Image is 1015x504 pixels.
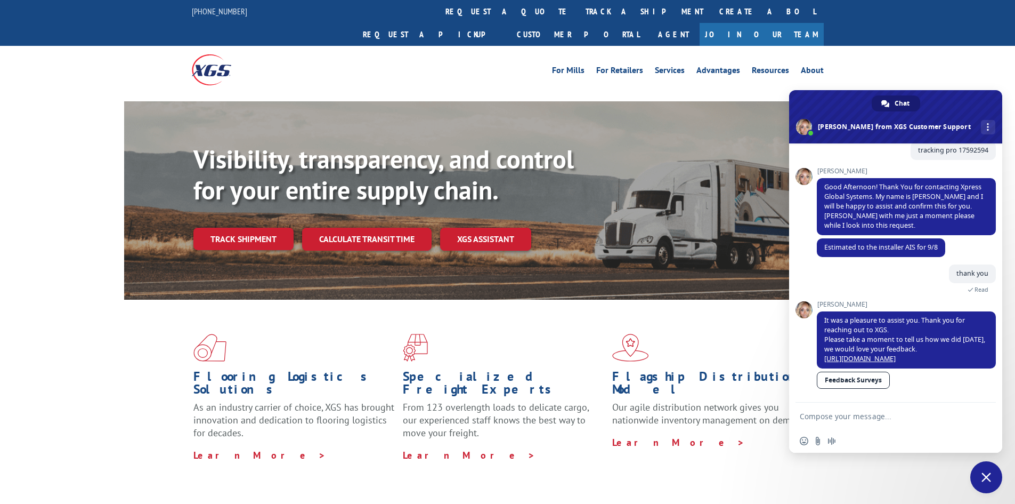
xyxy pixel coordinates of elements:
b: Visibility, transparency, and control for your entire supply chain. [193,142,574,206]
span: Our agile distribution network gives you nationwide inventory management on demand. [612,401,808,426]
a: Chat [872,95,920,111]
a: Learn More > [403,449,535,461]
span: It was a pleasure to assist you. Thank you for reaching out to XGS. Please take a moment to tell ... [824,316,985,363]
img: xgs-icon-flagship-distribution-model-red [612,334,649,362]
a: [URL][DOMAIN_NAME] [824,354,896,363]
span: Read [975,286,988,293]
a: For Retailers [596,66,643,78]
span: Good Afternoon! Thank You for contacting Xpress Global Systems. My name is [PERSON_NAME] and I wi... [824,182,983,230]
a: Request a pickup [355,23,509,46]
a: Customer Portal [509,23,647,46]
a: Close chat [970,461,1002,493]
span: Audio message [827,437,836,445]
a: XGS ASSISTANT [440,228,531,251]
span: Send a file [814,437,822,445]
textarea: Compose your message... [800,403,970,429]
span: [PERSON_NAME] [817,167,996,175]
a: Feedback Surveys [817,372,890,389]
a: Advantages [696,66,740,78]
span: Insert an emoji [800,437,808,445]
a: [PHONE_NUMBER] [192,6,247,17]
a: Services [655,66,685,78]
a: Learn More > [612,436,745,449]
h1: Specialized Freight Experts [403,370,604,401]
a: Calculate transit time [302,228,432,251]
span: Estimated to the installer AIS for 9/8 [824,243,938,252]
a: About [801,66,824,78]
a: For Mills [552,66,584,78]
img: xgs-icon-focused-on-flooring-red [403,334,428,362]
h1: Flooring Logistics Solutions [193,370,395,401]
span: Chat [895,95,910,111]
span: [PERSON_NAME] [817,301,996,308]
p: From 123 overlength loads to delicate cargo, our experienced staff knows the best way to move you... [403,401,604,449]
a: Join Our Team [700,23,824,46]
span: thank you [956,269,988,278]
a: Track shipment [193,228,294,250]
a: Resources [752,66,789,78]
a: Learn More > [193,449,326,461]
span: tracking pro 17592594 [918,146,988,155]
a: Agent [647,23,700,46]
img: xgs-icon-total-supply-chain-intelligence-red [193,334,226,362]
h1: Flagship Distribution Model [612,370,814,401]
span: As an industry carrier of choice, XGS has brought innovation and dedication to flooring logistics... [193,401,394,439]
